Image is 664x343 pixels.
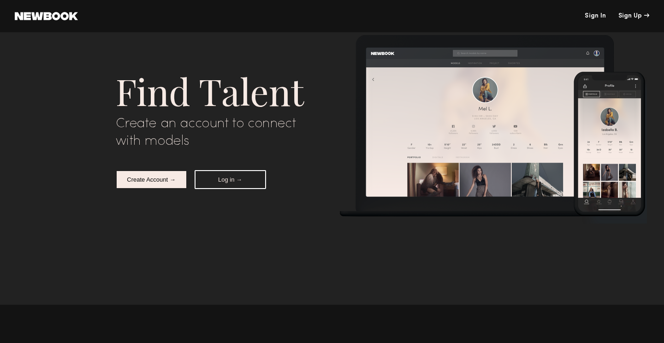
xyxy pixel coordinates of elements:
[339,35,647,224] img: devices.png
[116,170,187,189] button: Create Account →
[195,170,266,189] button: Log in →
[618,13,649,19] div: Sign Up
[585,13,606,19] a: Sign In
[116,115,326,150] div: Create an account to connect with models
[116,66,326,115] div: Find Talent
